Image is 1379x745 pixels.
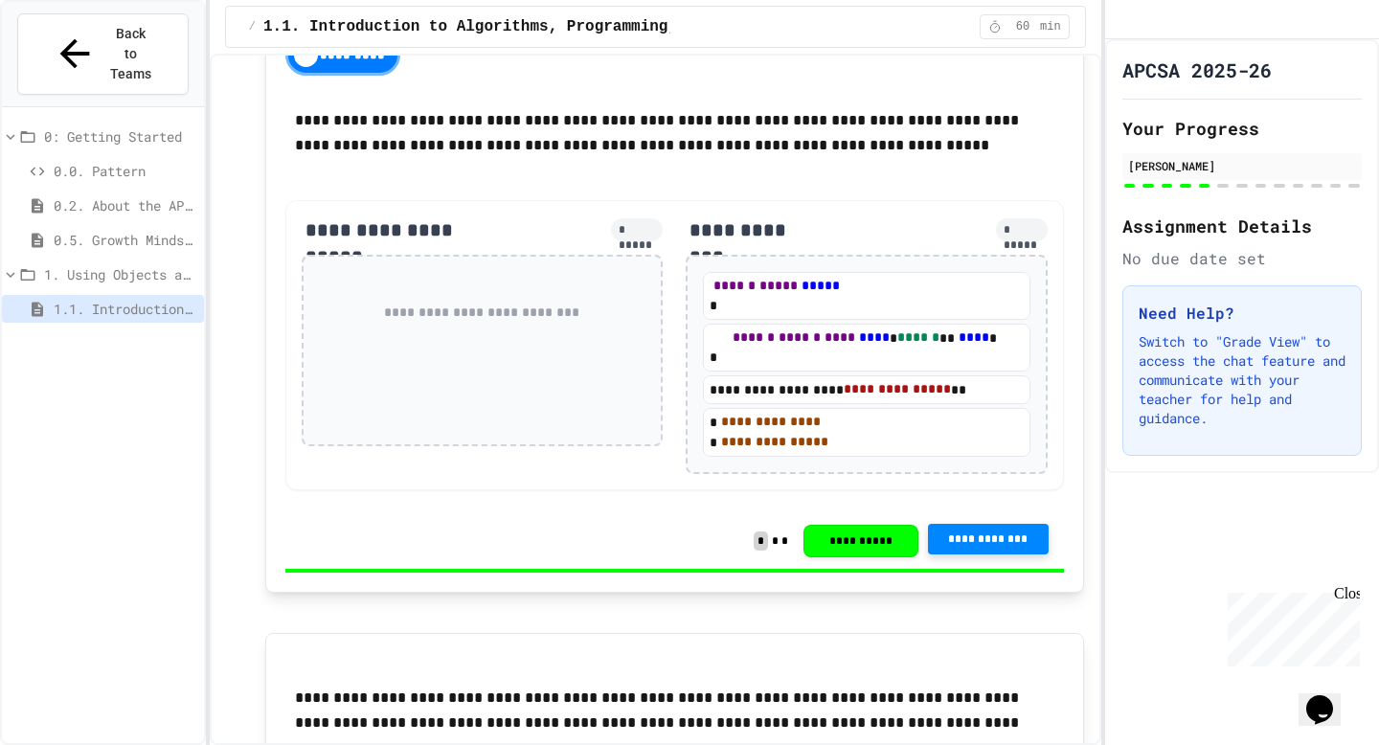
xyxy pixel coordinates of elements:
span: 0: Getting Started [44,126,196,147]
div: [PERSON_NAME] [1128,157,1356,174]
span: / [249,19,256,34]
div: No due date set [1122,247,1362,270]
iframe: chat widget [1299,668,1360,726]
div: Chat with us now!Close [8,8,132,122]
span: 0.2. About the AP CSA Exam [54,195,196,215]
span: 1.1. Introduction to Algorithms, Programming, and Compilers [54,299,196,319]
h3: Need Help? [1139,302,1345,325]
span: Back to Teams [108,24,153,84]
span: 1. Using Objects and Methods [44,264,196,284]
span: 60 [1007,19,1038,34]
h2: Your Progress [1122,115,1362,142]
span: 1.1. Introduction to Algorithms, Programming, and Compilers [263,15,806,38]
span: 0.5. Growth Mindset [54,230,196,250]
p: Switch to "Grade View" to access the chat feature and communicate with your teacher for help and ... [1139,332,1345,428]
h2: Assignment Details [1122,213,1362,239]
iframe: chat widget [1220,585,1360,666]
span: min [1040,19,1061,34]
span: 0.0. Pattern [54,161,196,181]
h1: APCSA 2025-26 [1122,56,1272,83]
